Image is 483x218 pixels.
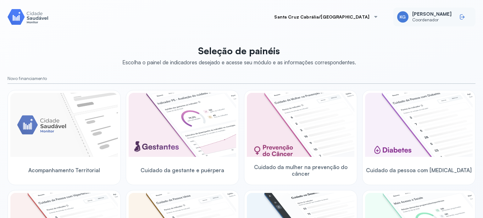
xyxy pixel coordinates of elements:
small: Novo financiamento [8,76,475,81]
span: Cuidado da mulher na prevenção do câncer [247,164,354,177]
img: woman-cancer-prevention-care.png [247,93,354,157]
img: diabetics.png [365,93,473,157]
span: Coordenador [412,17,452,23]
span: Acompanhamento Territorial [28,167,100,173]
span: KG [400,14,406,20]
img: placeholder-module-ilustration.png [10,93,118,157]
img: pregnants.png [129,93,236,157]
span: Cuidado da gestante e puérpera [141,167,224,173]
p: Seleção de painéis [122,45,356,56]
button: Santa Cruz Cabrália/[GEOGRAPHIC_DATA] [267,11,386,23]
span: [PERSON_NAME] [412,11,452,17]
span: Cuidado da pessoa com [MEDICAL_DATA] [366,167,472,173]
img: Logotipo do produto Monitor [8,8,48,26]
div: Escolha o painel de indicadores desejado e acesse seu módulo e as informações correspondentes. [122,59,356,66]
